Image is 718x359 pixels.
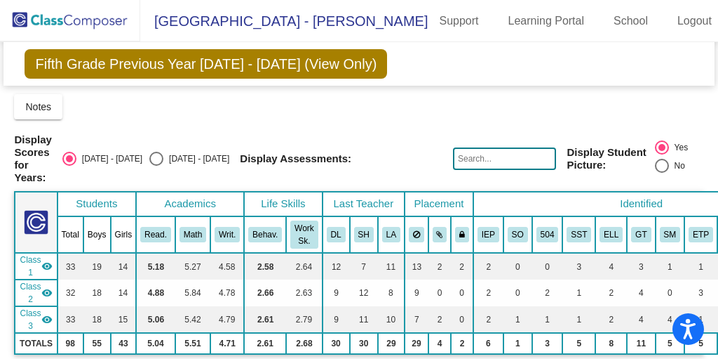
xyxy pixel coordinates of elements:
button: Writ. [215,227,240,242]
div: No [669,159,685,172]
th: English Language Learner [595,216,627,253]
td: 19 [83,253,111,280]
th: Placement [405,192,473,216]
span: Display Scores for Years: [14,133,51,184]
mat-radio-group: Select an option [655,141,704,177]
a: Support [428,10,489,32]
td: 9 [405,280,428,306]
td: 5.27 [175,253,210,280]
span: [GEOGRAPHIC_DATA] - [PERSON_NAME] [140,10,428,32]
th: Girls [111,216,137,253]
td: 4 [428,333,452,354]
td: 2 [428,253,452,280]
td: 5 [562,333,595,354]
td: 5.06 [136,306,175,333]
td: 5.18 [136,253,175,280]
input: Search... [453,148,556,170]
button: 504 [536,227,559,242]
td: 2 [428,306,452,333]
td: 1 [532,306,563,333]
td: 14 [111,280,137,306]
td: 7 [405,306,428,333]
div: [DATE] - [DATE] [76,152,142,165]
th: Keep with students [428,216,452,253]
button: SST [567,227,591,242]
button: Read. [140,227,171,242]
td: 5.42 [175,306,210,333]
td: 2.61 [244,306,286,333]
td: 5 [656,333,685,354]
th: Gifted and Talented [627,216,655,253]
td: 2.58 [244,253,286,280]
td: 13 [405,253,428,280]
mat-radio-group: Select an option [62,152,229,166]
button: SH [354,227,374,242]
td: 2.64 [286,253,322,280]
button: Math [179,227,206,242]
td: 2 [595,306,627,333]
span: Fifth Grade Previous Year [DATE] - [DATE] (View Only) [25,49,387,79]
td: 5 [684,333,717,354]
button: SM [660,227,681,242]
td: 3 [684,280,717,306]
td: 0 [451,306,473,333]
td: 2 [451,253,473,280]
td: 2 [451,333,473,354]
td: 8 [595,333,627,354]
button: SO [508,227,528,242]
td: 0 [428,280,452,306]
td: 2 [595,280,627,306]
div: [DATE] - [DATE] [163,152,229,165]
td: 0 [503,280,532,306]
td: 5.04 [136,333,175,354]
th: Academics [136,192,244,216]
td: 0 [451,280,473,306]
td: 10 [378,306,405,333]
td: 12 [323,253,350,280]
th: Individualized Education Plan [473,216,503,253]
td: 0 [532,253,563,280]
td: 11 [627,333,655,354]
td: 4.78 [210,280,244,306]
span: Display Student Picture: [567,146,651,171]
td: 11 [378,253,405,280]
td: 3 [562,253,595,280]
td: 6 [473,333,503,354]
td: 18 [83,306,111,333]
button: LA [382,227,400,242]
td: Katie McClure - 5th grade [15,306,57,333]
td: 2.63 [286,280,322,306]
th: Extra time (parent) [684,216,717,253]
td: 1 [684,306,717,333]
div: Yes [669,141,689,154]
span: Display Assessments: [240,152,351,165]
td: 5.84 [175,280,210,306]
td: 2 [473,306,503,333]
td: 0 [656,280,685,306]
button: Work Sk. [290,221,318,249]
td: 3 [532,333,563,354]
button: DL [327,227,346,242]
td: 14 [111,253,137,280]
td: 3 [627,253,655,280]
td: 9 [323,306,350,333]
th: Last Teacher [323,192,405,216]
td: 2 [473,280,503,306]
td: 4.88 [136,280,175,306]
mat-icon: visibility [41,314,53,325]
td: 2 [473,253,503,280]
td: 11 [350,306,378,333]
button: GT [631,227,651,242]
td: 1 [562,280,595,306]
td: 98 [57,333,83,354]
th: Sandra Hong [350,216,378,253]
td: 33 [57,306,83,333]
button: IEP [477,227,499,242]
button: Notes [14,94,62,119]
span: Class 3 [20,307,41,332]
td: 9 [323,280,350,306]
th: 504 Plan [532,216,563,253]
td: 4 [656,306,685,333]
td: 15 [111,306,137,333]
td: 1 [562,306,595,333]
